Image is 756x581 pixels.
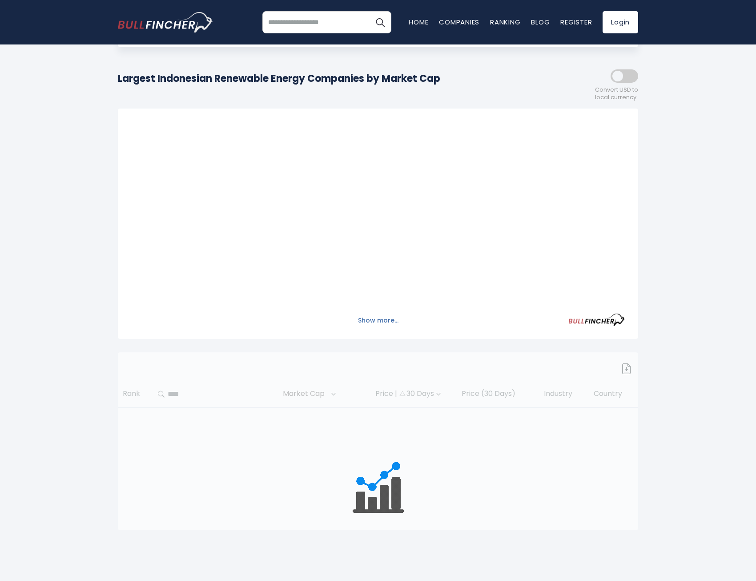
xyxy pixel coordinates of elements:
a: Go to homepage [118,12,213,32]
button: Show more... [353,313,404,328]
a: Blog [531,17,550,27]
a: Ranking [490,17,520,27]
a: Login [603,11,638,33]
h1: Largest Indonesian Renewable Energy Companies by Market Cap [118,71,440,86]
a: Register [560,17,592,27]
img: bullfincher logo [118,12,213,32]
a: Home [409,17,428,27]
span: Convert USD to local currency [595,86,638,101]
button: Search [369,11,391,33]
a: Companies [439,17,479,27]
